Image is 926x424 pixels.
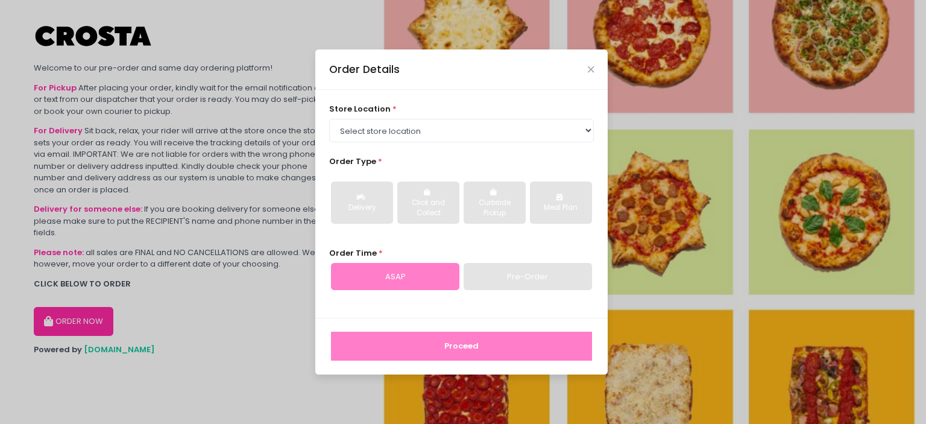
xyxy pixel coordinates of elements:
[464,182,526,224] button: Curbside Pickup
[329,103,391,115] span: store location
[329,156,376,167] span: Order Type
[530,182,592,224] button: Meal Plan
[472,198,517,219] div: Curbside Pickup
[406,198,451,219] div: Click and Collect
[329,62,400,77] div: Order Details
[331,332,592,361] button: Proceed
[588,66,594,72] button: Close
[339,203,385,214] div: Delivery
[329,247,377,259] span: Order Time
[538,203,584,214] div: Meal Plan
[397,182,459,224] button: Click and Collect
[331,182,393,224] button: Delivery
